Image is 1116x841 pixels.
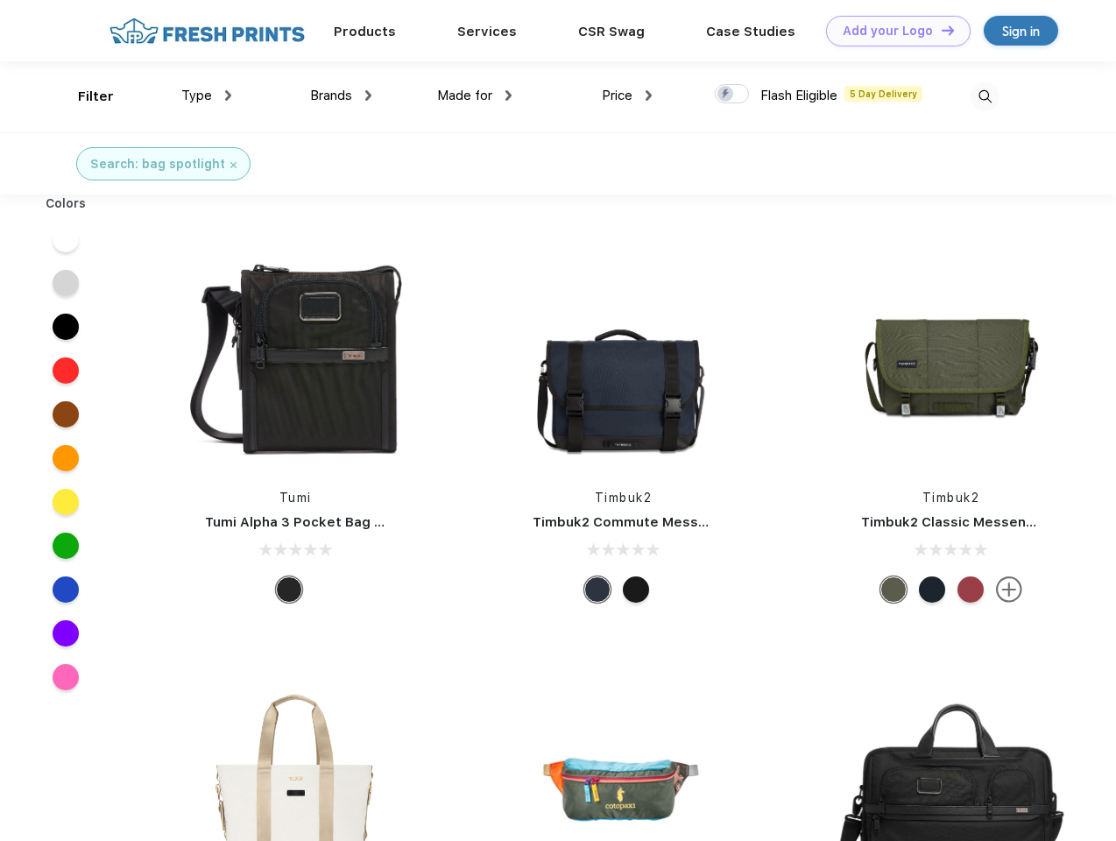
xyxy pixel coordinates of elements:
img: fo%20logo%202.webp [104,16,310,46]
div: Eco Monsoon [919,576,945,603]
div: Add your Logo [843,24,933,39]
img: DT [942,25,954,35]
img: dropdown.png [365,90,371,101]
img: dropdown.png [225,90,231,101]
div: Black [276,576,302,603]
a: Timbuk2 [922,491,980,505]
img: func=resize&h=266 [179,238,412,471]
span: 5 Day Delivery [844,86,922,102]
a: Tumi Alpha 3 Pocket Bag Small [205,514,410,530]
a: Timbuk2 Commute Messenger Bag [533,514,767,530]
div: Colors [32,194,100,213]
img: filter_cancel.svg [230,162,237,168]
div: Eco Army [880,576,907,603]
img: dropdown.png [505,90,512,101]
span: Made for [437,88,492,103]
div: Eco Nautical [584,576,611,603]
div: Sign in [1002,21,1040,41]
a: Timbuk2 [595,491,653,505]
div: Search: bag spotlight [90,155,225,173]
img: desktop_search.svg [971,82,999,111]
a: Sign in [984,16,1058,46]
span: Type [181,88,212,103]
div: Eco Black [623,576,649,603]
span: Price [602,88,632,103]
div: Filter [78,87,114,107]
img: func=resize&h=266 [835,238,1068,471]
span: Flash Eligible [760,88,837,103]
a: Tumi [279,491,312,505]
span: Brands [310,88,352,103]
img: func=resize&h=266 [506,238,739,471]
a: Timbuk2 Classic Messenger Bag [861,514,1078,530]
a: Products [334,24,396,39]
div: Eco Bookish [957,576,984,603]
img: dropdown.png [646,90,652,101]
img: more.svg [996,576,1022,603]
